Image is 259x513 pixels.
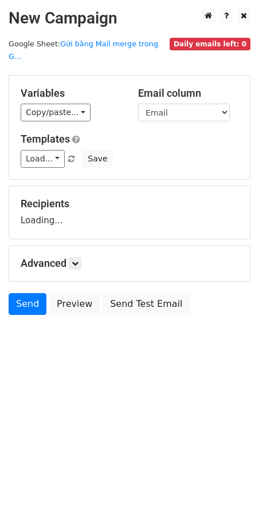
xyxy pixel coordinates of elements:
[21,198,238,227] div: Loading...
[21,150,65,168] a: Load...
[170,38,250,50] span: Daily emails left: 0
[21,87,121,100] h5: Variables
[103,293,190,315] a: Send Test Email
[170,40,250,48] a: Daily emails left: 0
[9,40,158,61] a: Gửi bằng Mail merge trong G...
[49,293,100,315] a: Preview
[21,133,70,145] a: Templates
[21,198,238,210] h5: Recipients
[9,9,250,28] h2: New Campaign
[21,257,238,270] h5: Advanced
[83,150,112,168] button: Save
[9,40,158,61] small: Google Sheet:
[138,87,238,100] h5: Email column
[9,293,46,315] a: Send
[21,104,91,121] a: Copy/paste...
